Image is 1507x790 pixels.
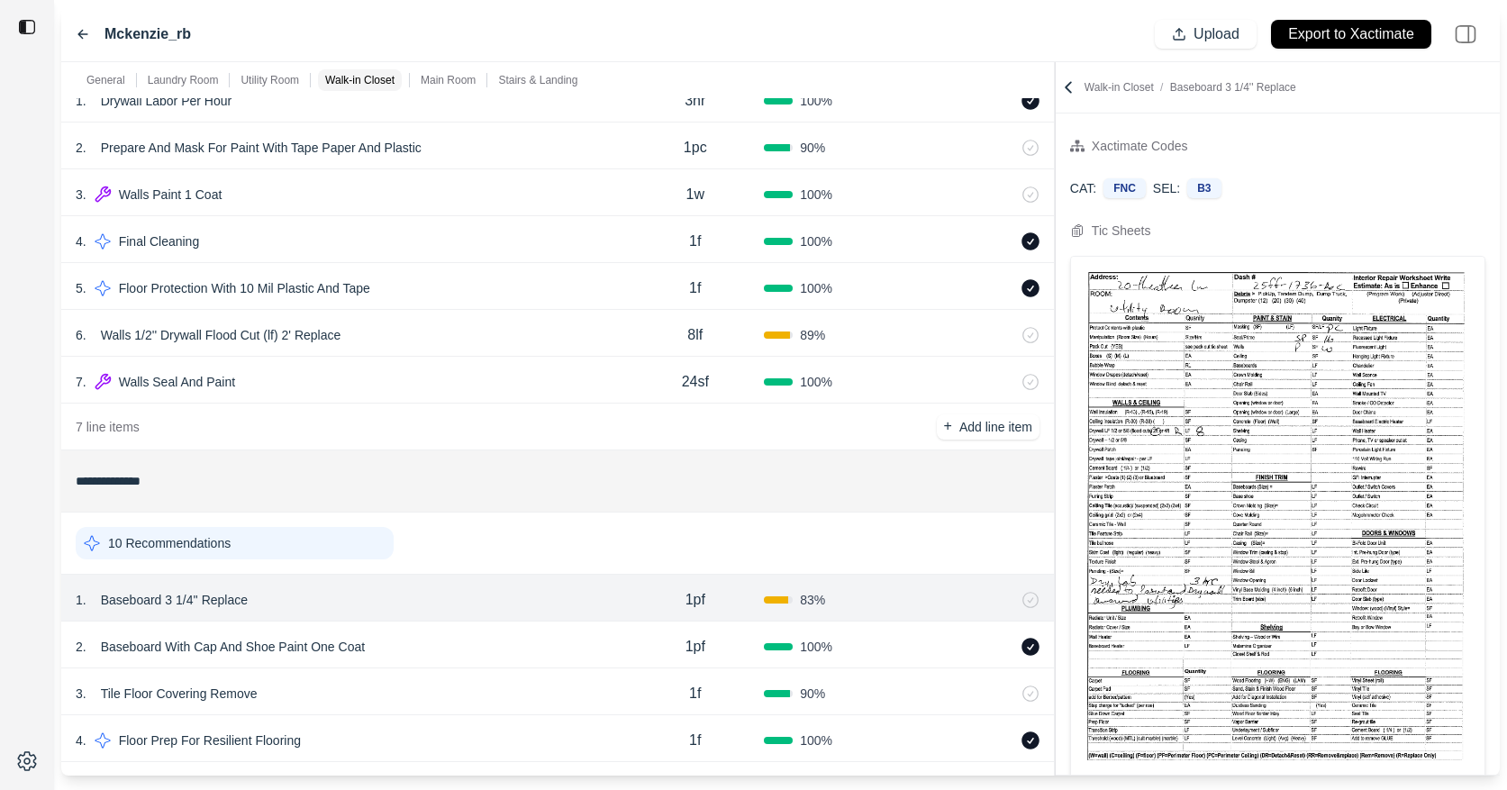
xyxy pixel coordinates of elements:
p: Upload [1194,24,1239,45]
p: Walk-in Closet [1085,80,1296,95]
div: Tic Sheets [1092,220,1151,241]
p: 1f [689,277,701,299]
p: + [944,416,952,437]
p: 2 . [76,638,86,656]
p: 1f [689,683,701,704]
p: 7 line items [76,418,140,436]
p: Prepare And Mask For Paint With Tape Paper And Plastic [94,135,429,160]
p: 24sf [682,371,709,393]
p: 1pf [685,589,705,611]
img: right-panel.svg [1446,14,1485,54]
p: 1pc [684,137,707,159]
p: Main Room [421,73,476,87]
div: B3 [1187,178,1221,198]
p: 3hr [685,90,705,112]
p: 1w [686,184,704,205]
p: Tile Floor Covering Remove [94,681,265,706]
p: Laundry Room [148,73,219,87]
p: Floor Prep For Resilient Flooring [112,728,308,753]
span: 100 % [800,731,832,749]
span: 90 % [800,685,825,703]
p: 3 . [76,685,86,703]
div: Xactimate Codes [1092,135,1188,157]
p: 10 Recommendations [108,534,231,552]
p: General [86,73,125,87]
span: 100 % [800,373,832,391]
p: 2 . [76,139,86,157]
span: 100 % [800,92,832,110]
p: CAT: [1070,179,1096,197]
span: Baseboard 3 1/4'' Replace [1170,81,1296,94]
p: Export to Xactimate [1288,24,1414,45]
p: Walls Seal And Paint [112,369,242,395]
p: Walls Paint 1 Coat [112,182,230,207]
p: Baseboard With Cap And Shoe Paint One Coat [94,634,372,659]
p: 3 . [76,186,86,204]
p: 1f [689,730,701,751]
p: 4 . [76,232,86,250]
p: Stairs & Landing [498,73,577,87]
span: 89 % [800,326,825,344]
p: Utility Room [241,73,299,87]
span: / [1154,81,1170,94]
span: 100 % [800,638,832,656]
img: toggle sidebar [18,18,36,36]
p: 1 . [76,591,86,609]
p: 1f [689,231,701,252]
span: 100 % [800,186,832,204]
p: Add line item [959,418,1032,436]
button: Export to Xactimate [1271,20,1431,49]
p: 8lf [687,324,703,346]
p: 7 . [76,373,86,391]
p: 4 . [76,731,86,749]
p: Floor Protection With 10 Mil Plastic And Tape [112,276,377,301]
span: 83 % [800,591,825,609]
p: Final Cleaning [112,229,207,254]
p: Baseboard 3 1/4'' Replace [94,587,255,613]
p: 5 . [76,279,86,297]
span: 100 % [800,279,832,297]
p: SEL: [1153,179,1180,197]
p: 6 . [76,326,86,344]
button: Upload [1155,20,1257,49]
button: +Add line item [937,414,1039,440]
p: Walk-in Closet [325,73,395,87]
p: Walls 1/2'' Drywall Flood Cut (lf) 2' Replace [94,322,349,348]
p: 1pf [685,636,705,658]
p: 1 . [76,92,86,110]
label: Mckenzie_rb [104,23,191,45]
span: 90 % [800,139,825,157]
span: 100 % [800,232,832,250]
p: Drywall Labor Per Hour [94,88,240,114]
div: FNC [1103,178,1146,198]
